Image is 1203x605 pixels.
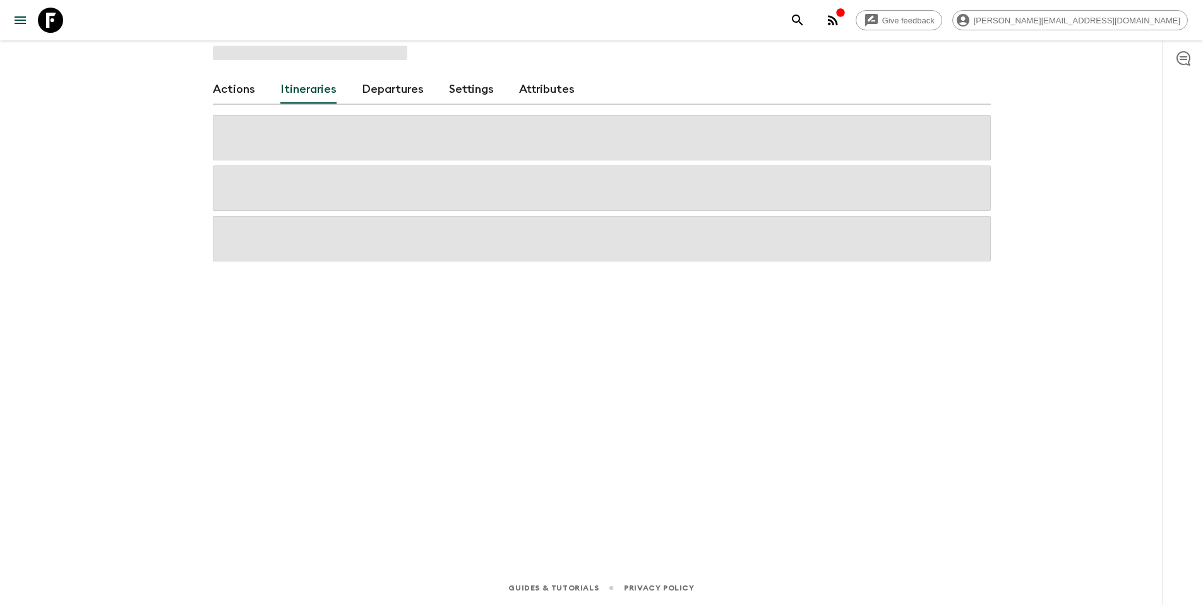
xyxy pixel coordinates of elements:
[785,8,810,33] button: search adventures
[624,581,694,595] a: Privacy Policy
[213,75,255,105] a: Actions
[8,8,33,33] button: menu
[362,75,424,105] a: Departures
[280,75,337,105] a: Itineraries
[967,16,1187,25] span: [PERSON_NAME][EMAIL_ADDRESS][DOMAIN_NAME]
[519,75,575,105] a: Attributes
[508,581,599,595] a: Guides & Tutorials
[449,75,494,105] a: Settings
[952,10,1188,30] div: [PERSON_NAME][EMAIL_ADDRESS][DOMAIN_NAME]
[875,16,942,25] span: Give feedback
[856,10,942,30] a: Give feedback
